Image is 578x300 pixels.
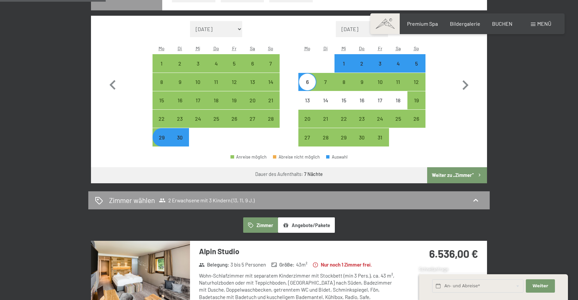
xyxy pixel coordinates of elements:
abbr: Dienstag [323,45,328,51]
div: 17 [190,98,206,114]
div: 8 [153,79,170,96]
div: Anreise möglich [225,54,243,72]
span: 3 bis 5 Personen [230,261,266,268]
div: Sat Oct 04 2025 [389,54,407,72]
div: 1 [153,61,170,78]
div: Wed Oct 01 2025 [334,54,353,72]
a: Bildergalerie [450,20,480,27]
div: 13 [299,98,316,114]
button: Vorheriger Monat [103,21,122,147]
div: 12 [226,79,243,96]
abbr: Donnerstag [359,45,365,51]
abbr: Montag [159,45,165,51]
div: Anreise möglich [189,110,207,128]
span: Menü [537,20,551,27]
div: 13 [244,79,261,96]
div: 15 [335,98,352,114]
div: 3 [190,61,206,78]
div: Tue Sep 30 2025 [171,128,189,146]
div: 23 [171,116,188,133]
div: Sat Sep 27 2025 [244,110,262,128]
div: 3 [372,61,388,78]
div: Mon Oct 13 2025 [298,91,316,109]
div: Wed Sep 10 2025 [189,73,207,91]
div: 20 [244,98,261,114]
abbr: Freitag [378,45,382,51]
a: Premium Spa [407,20,438,27]
div: 14 [317,98,334,114]
div: 18 [390,98,406,114]
div: 29 [153,135,170,152]
div: Anreise möglich [316,128,334,146]
div: Anreise möglich [171,54,189,72]
div: Wed Oct 08 2025 [334,73,353,91]
div: Thu Oct 16 2025 [353,91,371,109]
div: Anreise möglich [153,73,171,91]
div: Anreise möglich [371,110,389,128]
div: 21 [317,116,334,133]
button: Weiter [526,279,555,293]
div: Tue Oct 21 2025 [316,110,334,128]
div: 28 [317,135,334,152]
div: 16 [171,98,188,114]
div: 21 [262,98,279,114]
div: Anreise möglich [171,128,189,146]
div: Sat Sep 06 2025 [244,54,262,72]
strong: Größe : [271,261,295,268]
div: 4 [208,61,224,78]
div: Tue Oct 07 2025 [316,73,334,91]
abbr: Sonntag [414,45,419,51]
div: Anreise möglich [407,91,425,109]
h2: Zimmer wählen [109,195,155,205]
div: Sat Oct 25 2025 [389,110,407,128]
div: Thu Oct 23 2025 [353,110,371,128]
div: Anreise möglich [244,73,262,91]
abbr: Samstag [250,45,255,51]
div: Anreise möglich [407,110,425,128]
div: 18 [208,98,224,114]
div: Anreise möglich [371,128,389,146]
div: Mon Oct 27 2025 [298,128,316,146]
div: Anreise möglich [171,110,189,128]
div: Anreise möglich [244,110,262,128]
div: Sat Sep 20 2025 [244,91,262,109]
div: Anreise möglich [389,54,407,72]
div: 2 [354,61,370,78]
div: 30 [354,135,370,152]
div: 10 [372,79,388,96]
div: 5 [226,61,243,78]
div: Thu Oct 02 2025 [353,54,371,72]
div: Fri Oct 17 2025 [371,91,389,109]
div: 15 [153,98,170,114]
div: Mon Sep 22 2025 [153,110,171,128]
div: 4 [390,61,406,78]
div: Sun Oct 12 2025 [407,73,425,91]
div: Sun Oct 26 2025 [407,110,425,128]
div: Anreise möglich [244,54,262,72]
div: Anreise möglich [171,73,189,91]
div: 25 [390,116,406,133]
div: Anreise möglich [225,73,243,91]
div: Anreise möglich [407,73,425,91]
a: BUCHEN [492,20,512,27]
abbr: Montag [304,45,310,51]
div: 11 [390,79,406,96]
div: 22 [335,116,352,133]
div: Fri Sep 19 2025 [225,91,243,109]
div: Wed Sep 24 2025 [189,110,207,128]
div: Anreise möglich [334,128,353,146]
div: 24 [190,116,206,133]
div: Anreise möglich [334,73,353,91]
abbr: Dienstag [178,45,182,51]
div: 6 [244,61,261,78]
div: Wed Oct 29 2025 [334,128,353,146]
div: Anreise möglich [353,54,371,72]
div: Anreise möglich [189,54,207,72]
div: Anreise möglich [298,110,316,128]
div: 23 [354,116,370,133]
div: Thu Oct 09 2025 [353,73,371,91]
span: Schnellanfrage [419,267,448,272]
div: 9 [354,79,370,96]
